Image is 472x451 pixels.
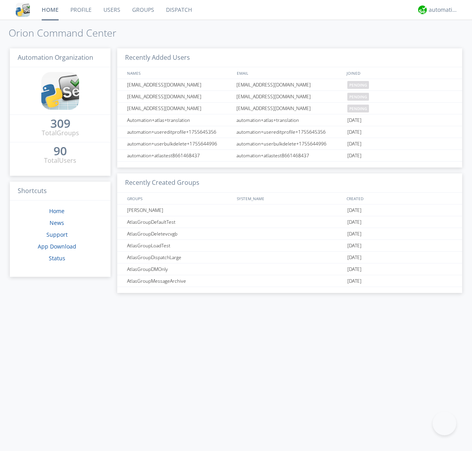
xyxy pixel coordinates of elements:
[235,67,345,79] div: EMAIL
[347,150,361,162] span: [DATE]
[42,129,79,138] div: Total Groups
[125,138,234,149] div: automation+userbulkdelete+1755644996
[125,103,234,114] div: [EMAIL_ADDRESS][DOMAIN_NAME]
[44,156,76,165] div: Total Users
[347,93,369,101] span: pending
[347,105,369,112] span: pending
[117,240,462,252] a: AtlasGroupLoadTest[DATE]
[347,216,361,228] span: [DATE]
[125,91,234,102] div: [EMAIL_ADDRESS][DOMAIN_NAME]
[347,228,361,240] span: [DATE]
[117,228,462,240] a: AtlasGroupDeletevcvgb[DATE]
[117,103,462,114] a: [EMAIL_ADDRESS][DOMAIN_NAME][EMAIL_ADDRESS][DOMAIN_NAME]pending
[125,263,234,275] div: AtlasGroupDMOnly
[18,53,93,62] span: Automation Organization
[347,263,361,275] span: [DATE]
[347,275,361,287] span: [DATE]
[117,275,462,287] a: AtlasGroupMessageArchive[DATE]
[117,138,462,150] a: automation+userbulkdelete+1755644996automation+userbulkdelete+1755644996[DATE]
[125,275,234,287] div: AtlasGroupMessageArchive
[125,228,234,239] div: AtlasGroupDeletevcvgb
[38,243,76,250] a: App Download
[347,252,361,263] span: [DATE]
[345,193,455,204] div: CREATED
[117,48,462,68] h3: Recently Added Users
[125,240,234,251] div: AtlasGroupLoadTest
[125,252,234,263] div: AtlasGroupDispatchLarge
[429,6,458,14] div: automation+atlas
[347,240,361,252] span: [DATE]
[50,219,64,226] a: News
[234,91,345,102] div: [EMAIL_ADDRESS][DOMAIN_NAME]
[53,147,67,156] a: 90
[41,72,79,110] img: cddb5a64eb264b2086981ab96f4c1ba7
[125,204,234,216] div: [PERSON_NAME]
[347,81,369,89] span: pending
[125,79,234,90] div: [EMAIL_ADDRESS][DOMAIN_NAME]
[347,138,361,150] span: [DATE]
[117,126,462,138] a: automation+usereditprofile+1755645356automation+usereditprofile+1755645356[DATE]
[117,216,462,228] a: AtlasGroupDefaultTest[DATE]
[49,207,65,215] a: Home
[49,254,65,262] a: Status
[117,91,462,103] a: [EMAIL_ADDRESS][DOMAIN_NAME][EMAIL_ADDRESS][DOMAIN_NAME]pending
[125,126,234,138] div: automation+usereditprofile+1755645356
[50,120,70,129] a: 309
[50,120,70,127] div: 309
[234,114,345,126] div: automation+atlas+translation
[347,126,361,138] span: [DATE]
[117,252,462,263] a: AtlasGroupDispatchLarge[DATE]
[117,79,462,91] a: [EMAIL_ADDRESS][DOMAIN_NAME][EMAIL_ADDRESS][DOMAIN_NAME]pending
[234,150,345,161] div: automation+atlastest8661468437
[125,216,234,228] div: AtlasGroupDefaultTest
[347,114,361,126] span: [DATE]
[433,412,456,435] iframe: Toggle Customer Support
[235,193,345,204] div: SYSTEM_NAME
[125,114,234,126] div: Automation+atlas+translation
[345,67,455,79] div: JOINED
[234,126,345,138] div: automation+usereditprofile+1755645356
[125,67,233,79] div: NAMES
[234,79,345,90] div: [EMAIL_ADDRESS][DOMAIN_NAME]
[46,231,68,238] a: Support
[117,114,462,126] a: Automation+atlas+translationautomation+atlas+translation[DATE]
[117,204,462,216] a: [PERSON_NAME][DATE]
[125,193,233,204] div: GROUPS
[418,6,427,14] img: d2d01cd9b4174d08988066c6d424eccd
[16,3,30,17] img: cddb5a64eb264b2086981ab96f4c1ba7
[117,263,462,275] a: AtlasGroupDMOnly[DATE]
[10,182,111,201] h3: Shortcuts
[347,204,361,216] span: [DATE]
[117,173,462,193] h3: Recently Created Groups
[234,138,345,149] div: automation+userbulkdelete+1755644996
[234,103,345,114] div: [EMAIL_ADDRESS][DOMAIN_NAME]
[117,150,462,162] a: automation+atlastest8661468437automation+atlastest8661468437[DATE]
[53,147,67,155] div: 90
[125,150,234,161] div: automation+atlastest8661468437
